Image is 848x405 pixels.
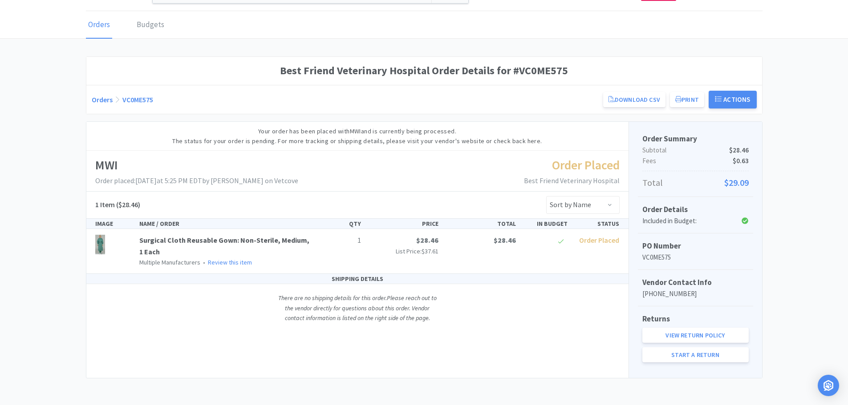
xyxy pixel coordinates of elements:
div: Included in Budget: [642,216,713,226]
span: $28.46 [494,236,516,245]
span: Order Placed [552,157,620,173]
a: Start a Return [642,347,749,362]
a: Budgets [134,12,166,39]
p: Order placed: [DATE] at 5:25 PM EDT by [PERSON_NAME] on Vetcove [95,175,298,187]
p: Fees [642,156,749,166]
div: IN BUDGET [519,219,571,229]
p: Best Friend Veterinary Hospital [524,175,620,187]
span: Multiple Manufacturers [139,258,200,266]
a: Orders [92,95,113,104]
button: Print [670,92,704,107]
img: 014115bd5d144c5287f73a5cd76c3f23_16578.png [95,235,105,254]
a: View Return Policy [642,328,749,343]
p: [PHONE_NUMBER] [642,289,749,299]
div: TOTAL [442,219,519,229]
span: • [202,258,207,266]
a: Surgical Cloth Reusable Gown: Non-Sterile, Medium, 1 Each [139,236,309,256]
h5: Vendor Contact Info [642,277,749,289]
span: $0.63 [733,156,749,166]
span: $28.46 [416,236,438,245]
p: Subtotal [642,145,749,156]
h5: Order Details [642,204,749,216]
h5: ($28.46) [95,199,140,211]
div: STATUS [571,219,623,229]
h5: Returns [642,313,749,325]
p: Total [642,176,749,190]
h5: PO Number [642,240,749,252]
p: VC0ME575 [642,252,749,263]
div: SHIPPING DETAILS [86,274,629,284]
span: Order Placed [579,236,619,245]
div: QTY [313,219,365,229]
h1: Best Friend Veterinary Hospital Order Details for #VC0ME575 [92,62,757,79]
span: $28.46 [729,145,749,156]
button: Actions [709,91,757,108]
i: There are no shipping details for this order. Please reach out to the vendor directly for questio... [278,294,437,322]
a: Review this item [208,258,252,266]
span: $37.61 [422,247,438,255]
p: List Price: [368,246,438,256]
span: $29.09 [724,176,749,190]
div: NAME / ORDER [136,219,313,229]
h1: MWI [95,155,298,175]
h5: Order Summary [642,133,749,145]
div: Open Intercom Messenger [818,375,839,396]
a: Download CSV [603,92,665,107]
div: IMAGE [92,219,136,229]
p: 1 [316,235,361,246]
div: PRICE [365,219,442,229]
span: 1 Item [95,200,115,209]
a: VC0ME575 [122,95,153,104]
a: Orders [86,12,112,39]
div: Your order has been placed with MWI and is currently being processed. The status for your order i... [86,122,629,151]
